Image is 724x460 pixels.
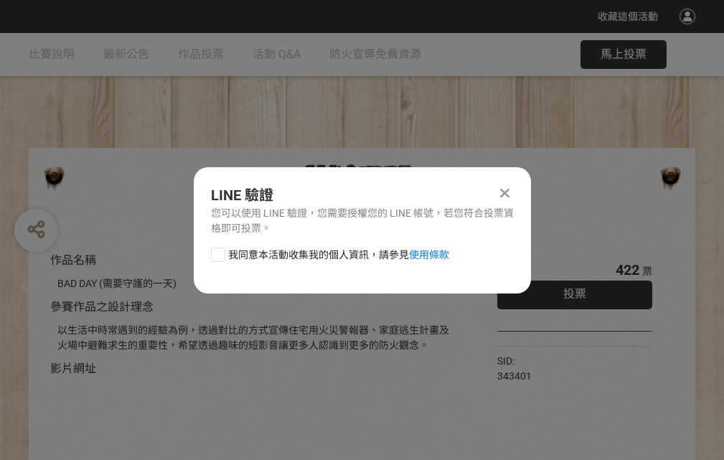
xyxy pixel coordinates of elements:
span: 票 [642,266,652,277]
span: 參賽作品之設計理念 [50,300,154,314]
span: 作品投票 [178,47,224,61]
div: BAD DAY (需要守護的一天) [57,276,454,291]
span: 作品名稱 [50,253,96,267]
div: 以生活中時常遇到的經驗為例，透過對比的方式宣傳住宅用火災警報器、家庭逃生計畫及火場中避難求生的重要性，希望透過趣味的短影音讓更多人認識到更多的防火觀念。 [57,323,454,353]
span: 投票 [563,287,586,301]
span: 最新公告 [103,47,149,61]
a: 使用條款 [409,249,449,260]
span: 防火宣導免費資源 [329,47,421,61]
div: 您可以使用 LINE 驗證，您需要授權您的 LINE 帳號，若您符合投票資格即可投票。 [211,206,514,236]
span: 我同意本活動收集我的個人資訊，請參見 [228,248,449,263]
span: 比賽說明 [29,47,75,61]
button: 馬上投票 [580,40,667,69]
div: LINE 驗證 [211,184,514,206]
span: 馬上投票 [601,47,647,61]
span: 422 [616,261,639,278]
span: 活動 Q&A [253,47,301,61]
a: 防火宣導免費資源 [329,33,421,76]
a: 最新公告 [103,33,149,76]
a: 比賽說明 [29,33,75,76]
a: 活動 Q&A [253,33,301,76]
span: 收藏這個活動 [598,11,658,22]
iframe: Facebook Share [535,354,607,368]
span: SID: 343401 [497,355,532,382]
span: 影片網址 [50,362,96,375]
a: 作品投票 [178,33,224,76]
